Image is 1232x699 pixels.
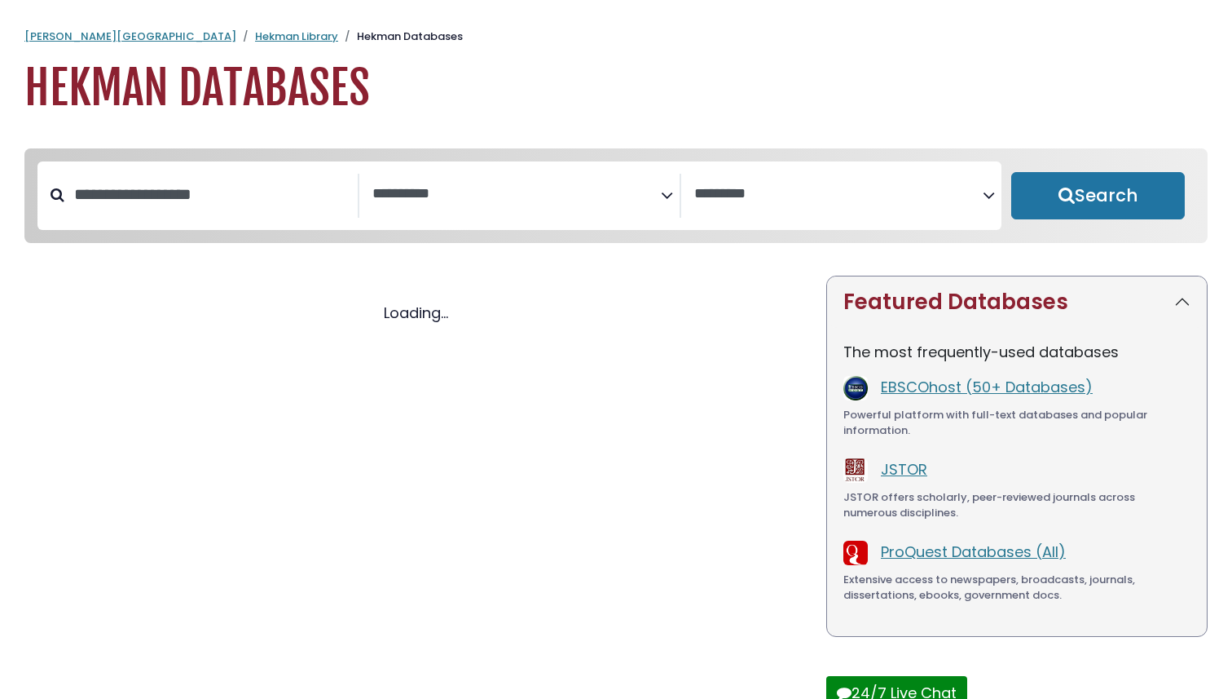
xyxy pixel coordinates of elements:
li: Hekman Databases [338,29,463,45]
p: The most frequently-used databases [843,341,1190,363]
a: Hekman Library [255,29,338,44]
button: Featured Databases [827,277,1207,328]
div: Extensive access to newspapers, broadcasts, journals, dissertations, ebooks, government docs. [843,572,1190,604]
textarea: Search [694,186,983,203]
button: Submit for Search Results [1011,172,1185,219]
textarea: Search [372,186,661,203]
a: ProQuest Databases (All) [881,542,1066,562]
div: Loading... [24,302,807,324]
div: Powerful platform with full-text databases and popular information. [843,407,1190,439]
input: Search database by title or keyword [64,181,358,208]
h1: Hekman Databases [24,61,1208,116]
nav: Search filters [24,148,1208,243]
a: JSTOR [881,459,927,480]
a: [PERSON_NAME][GEOGRAPHIC_DATA] [24,29,236,44]
nav: breadcrumb [24,29,1208,45]
a: EBSCOhost (50+ Databases) [881,377,1093,397]
div: JSTOR offers scholarly, peer-reviewed journals across numerous disciplines. [843,489,1190,521]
